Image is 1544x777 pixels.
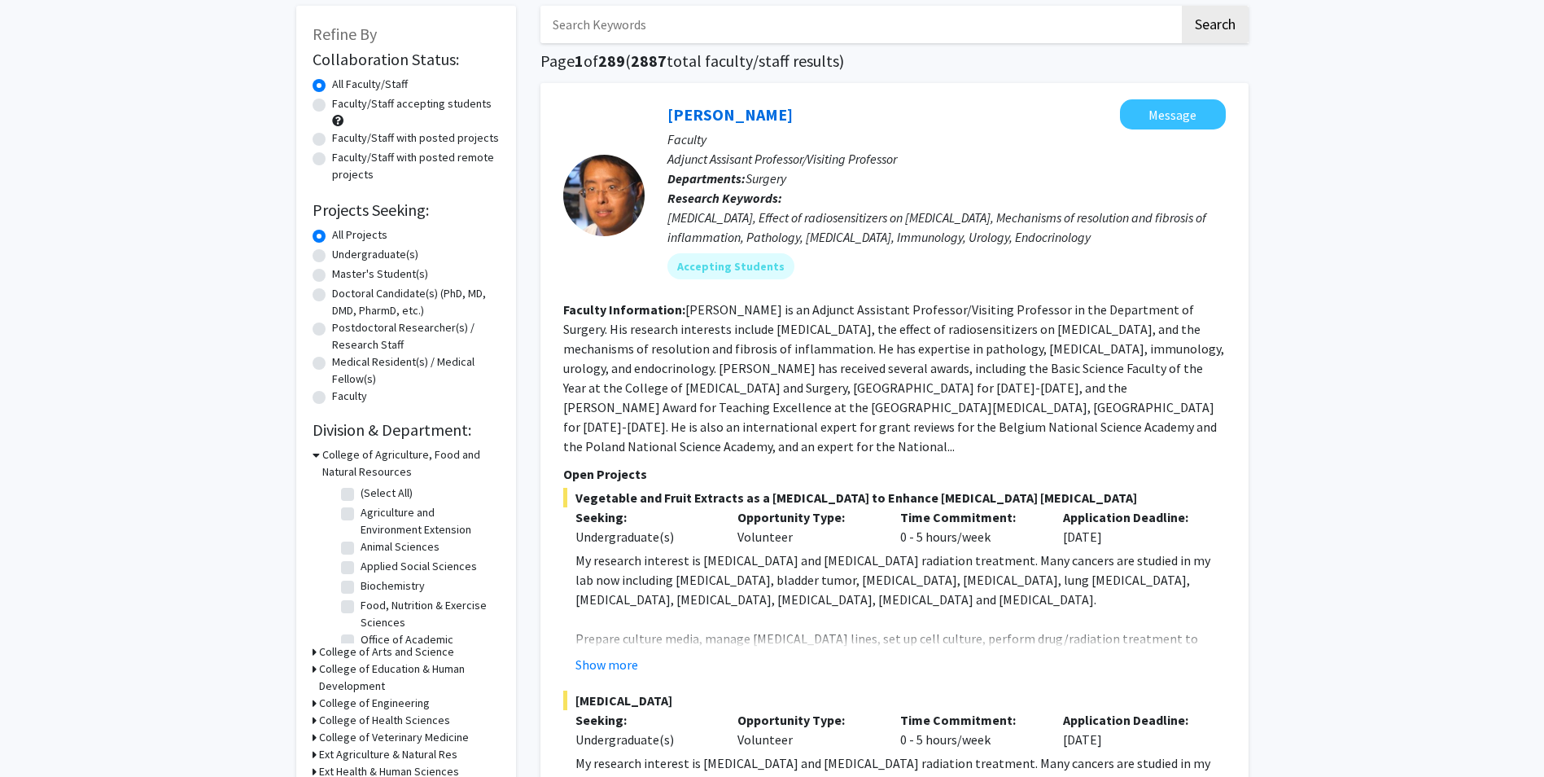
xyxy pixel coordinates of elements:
[361,631,496,665] label: Office of Academic Programs
[319,661,500,695] h3: College of Education & Human Development
[563,691,1226,710] span: [MEDICAL_DATA]
[332,285,500,319] label: Doctoral Candidate(s) (PhD, MD, DMD, PharmD, etc.)
[332,246,418,263] label: Undergraduate(s)
[563,301,1224,454] fg-read-more: [PERSON_NAME] is an Adjunct Assistant Professor/Visiting Professor in the Department of Surgery. ...
[667,253,794,279] mat-chip: Accepting Students
[598,50,625,71] span: 289
[575,655,638,674] button: Show more
[888,710,1051,749] div: 0 - 5 hours/week
[332,266,428,283] label: Master's Student(s)
[332,353,500,388] label: Medical Resident(s) / Medical Fellow(s)
[575,527,714,547] div: Undergraduate(s)
[361,538,440,555] label: Animal Sciences
[1063,710,1201,730] p: Application Deadline:
[1051,710,1214,749] div: [DATE]
[319,729,469,746] h3: College of Veterinary Medicine
[563,488,1226,507] span: Vegetable and Fruit Extracts as a [MEDICAL_DATA] to Enhance [MEDICAL_DATA] [MEDICAL_DATA]
[361,597,496,631] label: Food, Nutrition & Exercise Sciences
[361,558,477,575] label: Applied Social Sciences
[900,710,1039,730] p: Time Commitment:
[540,51,1249,71] h1: Page of ( total faculty/staff results)
[1120,99,1226,129] button: Message Yujiang Fang
[667,129,1226,149] p: Faculty
[12,704,69,765] iframe: Chat
[332,95,492,112] label: Faculty/Staff accepting students
[1051,507,1214,547] div: [DATE]
[575,507,714,527] p: Seeking:
[1063,507,1201,527] p: Application Deadline:
[725,507,888,547] div: Volunteer
[667,149,1226,169] p: Adjunct Assisant Professor/Visiting Professor
[575,552,1210,608] span: My research interest is [MEDICAL_DATA] and [MEDICAL_DATA] radiation treatment. Many cancers are s...
[313,50,500,69] h2: Collaboration Status:
[667,170,746,187] b: Departments:
[667,190,782,206] b: Research Keywords:
[332,319,500,353] label: Postdoctoral Researcher(s) / Research Staff
[332,226,387,244] label: All Projects
[332,149,500,183] label: Faculty/Staff with posted remote projects
[313,24,377,44] span: Refine By
[361,485,413,502] label: (Select All)
[313,420,500,440] h2: Division & Department:
[322,446,500,481] h3: College of Agriculture, Food and Natural Resources
[888,507,1051,547] div: 0 - 5 hours/week
[361,577,425,595] label: Biochemistry
[737,507,876,527] p: Opportunity Type:
[737,710,876,730] p: Opportunity Type:
[631,50,667,71] span: 2887
[575,630,1207,686] span: Prepare culture media, manage [MEDICAL_DATA] lines, set up cell culture, perform drug/radiation t...
[575,710,714,730] p: Seeking:
[540,6,1179,43] input: Search Keywords
[332,388,367,405] label: Faculty
[667,104,793,125] a: [PERSON_NAME]
[1182,6,1249,43] button: Search
[575,730,714,749] div: Undergraduate(s)
[563,301,685,318] b: Faculty Information:
[900,507,1039,527] p: Time Commitment:
[319,643,454,661] h3: College of Arts and Science
[319,746,457,763] h3: Ext Agriculture & Natural Res
[667,208,1226,247] div: [MEDICAL_DATA], Effect of radiosensitizers on [MEDICAL_DATA], Mechanisms of resolution and fibros...
[332,76,408,93] label: All Faculty/Staff
[725,710,888,749] div: Volunteer
[313,200,500,220] h2: Projects Seeking:
[746,170,786,187] span: Surgery
[575,50,584,71] span: 1
[563,464,1226,484] p: Open Projects
[361,504,496,538] label: Agriculture and Environment Extension
[319,712,450,729] h3: College of Health Sciences
[319,695,430,712] h3: College of Engineering
[332,129,499,147] label: Faculty/Staff with posted projects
